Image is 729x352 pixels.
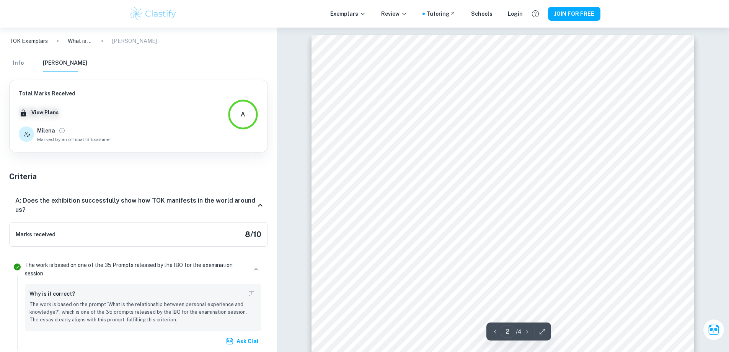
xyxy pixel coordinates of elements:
[29,290,75,298] h6: Why is it correct?
[68,37,92,45] p: What is the relationship between personal experience and knowledge?
[703,319,724,341] button: Ask Clai
[112,37,157,45] p: [PERSON_NAME]
[43,55,87,72] button: [PERSON_NAME]
[15,196,256,214] h6: A: Does the exhibition successfully show how TOK manifests in the world around us?
[29,301,257,324] p: The work is based on the prompt 'What is the relationship between personal experience and knowled...
[426,10,456,18] a: Tutoring
[245,229,261,240] h5: 8 / 10
[37,126,55,135] h6: Milena
[226,337,233,345] img: clai.svg
[37,136,111,143] span: Marked by an official IB Examiner
[516,327,522,336] p: / 4
[13,262,22,272] svg: Correct
[224,334,261,348] button: Ask Clai
[548,7,600,21] button: JOIN FOR FREE
[9,171,268,182] h5: Criteria
[9,188,268,222] div: A: Does the exhibition successfully show how TOK manifests in the world around us?
[25,261,248,278] p: The work is based on one of the 35 Prompts released by the IBO for the examination session
[57,125,67,136] button: View full profile
[529,7,542,20] button: Help and Feedback
[9,55,28,72] button: Info
[330,10,366,18] p: Exemplars
[508,10,523,18] a: Login
[241,110,245,119] div: A
[9,37,48,45] a: TOK Exemplars
[19,89,111,98] h6: Total Marks Received
[246,288,257,299] button: Report mistake/confusion
[29,107,60,118] button: View Plans
[16,230,55,239] h6: Marks received
[129,6,178,21] img: Clastify logo
[381,10,407,18] p: Review
[471,10,493,18] a: Schools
